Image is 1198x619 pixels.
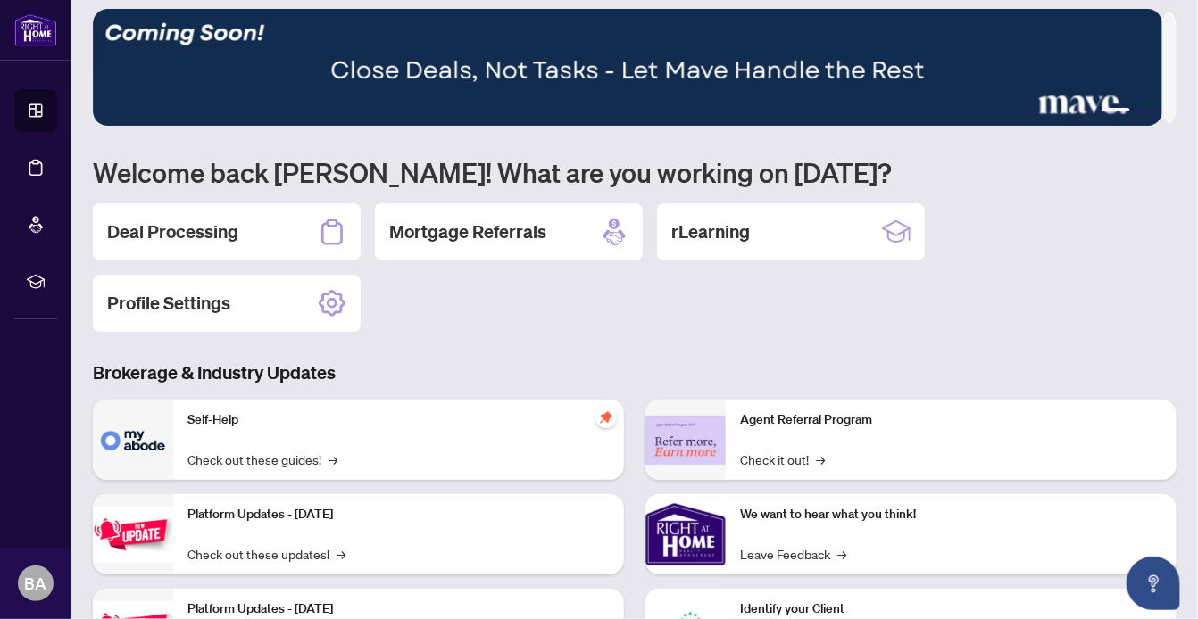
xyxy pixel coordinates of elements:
button: Open asap [1127,557,1180,610]
button: 3 [1102,108,1130,115]
p: Platform Updates - [DATE] [187,599,610,619]
img: logo [14,13,57,46]
p: Agent Referral Program [740,410,1162,430]
span: → [837,544,846,564]
button: 5 [1152,108,1159,115]
img: Platform Updates - July 21, 2025 [93,507,173,563]
h3: Brokerage & Industry Updates [93,360,1177,385]
span: → [329,450,337,469]
p: Platform Updates - [DATE] [187,505,610,524]
img: Agent Referral Program [645,416,726,465]
span: pushpin [595,407,617,428]
span: → [816,450,825,469]
p: We want to hear what you think! [740,505,1162,524]
img: We want to hear what you think! [645,494,726,574]
span: → [337,544,345,564]
h2: Mortgage Referrals [389,219,546,244]
a: Leave Feedback→ [740,544,846,564]
a: Check it out!→ [740,450,825,469]
h2: rLearning [671,219,750,244]
h2: Profile Settings [107,291,230,316]
button: 4 [1137,108,1144,115]
button: 2 [1087,108,1094,115]
img: Slide 2 [93,9,1162,126]
h2: Deal Processing [107,219,238,244]
button: 1 [1073,108,1080,115]
h1: Welcome back [PERSON_NAME]! What are you working on [DATE]? [93,155,1177,189]
p: Self-Help [187,410,610,430]
img: Self-Help [93,400,173,480]
a: Check out these guides!→ [187,450,337,469]
span: BA [25,571,47,596]
p: Identify your Client [740,599,1162,619]
a: Check out these updates!→ [187,544,345,564]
